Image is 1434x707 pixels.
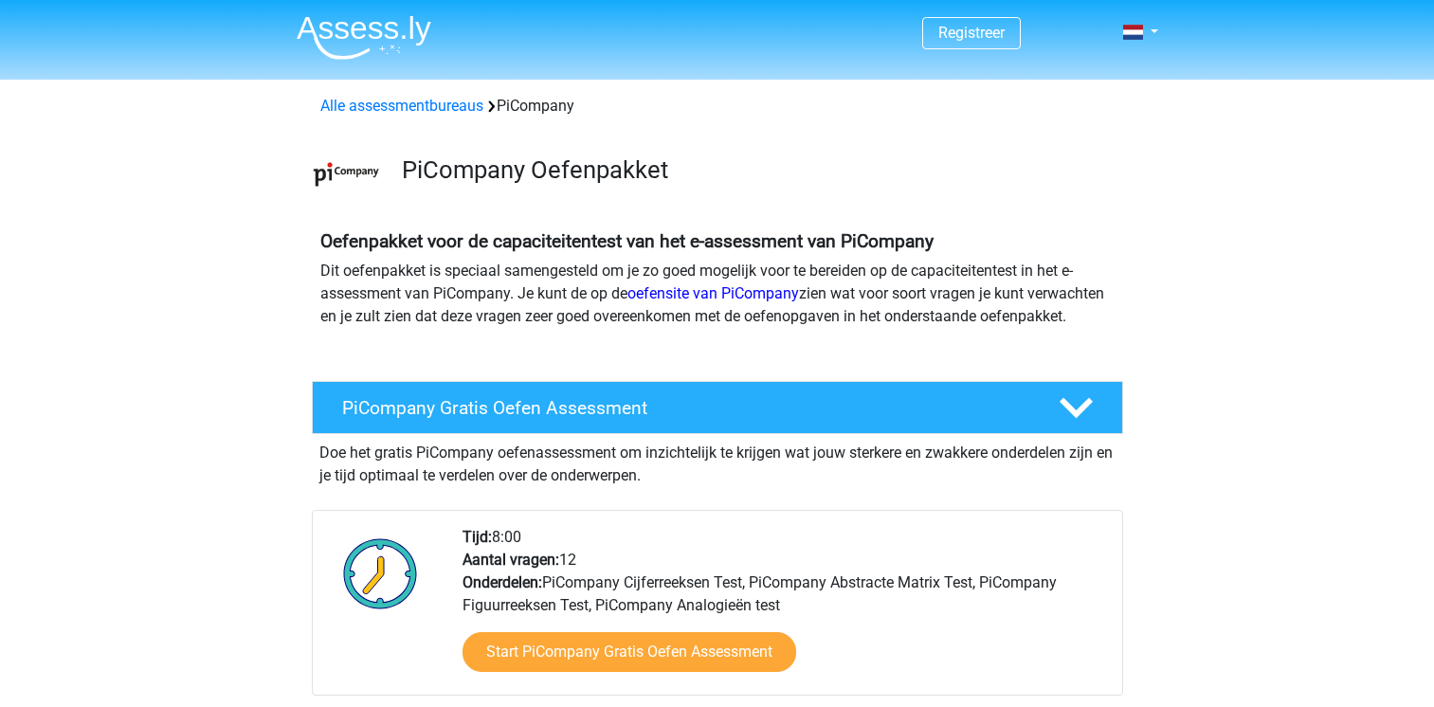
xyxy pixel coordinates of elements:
[448,526,1121,695] div: 8:00 12 PiCompany Cijferreeksen Test, PiCompany Abstracte Matrix Test, PiCompany Figuurreeksen Te...
[304,381,1131,434] a: PiCompany Gratis Oefen Assessment
[463,551,559,569] b: Aantal vragen:
[402,155,1108,185] h3: PiCompany Oefenpakket
[463,632,796,672] a: Start PiCompany Gratis Oefen Assessment
[312,434,1123,487] div: Doe het gratis PiCompany oefenassessment om inzichtelijk te krijgen wat jouw sterkere en zwakkere...
[313,95,1122,118] div: PiCompany
[333,526,428,621] img: Klok
[297,15,431,60] img: Assessly
[320,230,934,252] b: Oefenpakket voor de capaciteitentest van het e-assessment van PiCompany
[320,97,483,115] a: Alle assessmentbureaus
[313,140,380,208] img: picompany.png
[463,528,492,546] b: Tijd:
[320,260,1115,328] p: Dit oefenpakket is speciaal samengesteld om je zo goed mogelijk voor te bereiden op de capaciteit...
[938,24,1005,42] a: Registreer
[342,397,1028,419] h4: PiCompany Gratis Oefen Assessment
[627,284,799,302] a: oefensite van PiCompany
[463,573,542,591] b: Onderdelen:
